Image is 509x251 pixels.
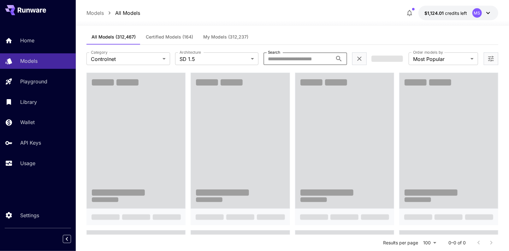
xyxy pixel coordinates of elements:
[356,55,363,63] button: Clear filters (2)
[68,233,76,245] div: Collapse sidebar
[63,235,71,243] button: Collapse sidebar
[418,6,498,20] button: $1,124.01166MS
[203,34,248,40] span: My Models (312,237)
[20,57,38,65] p: Models
[472,8,482,18] div: MS
[20,118,35,126] p: Wallet
[91,50,108,55] label: Category
[20,78,47,85] p: Playground
[115,9,140,17] a: All Models
[20,139,41,146] p: API Keys
[413,50,443,55] label: Order models by
[20,159,35,167] p: Usage
[487,55,495,63] button: Open more filters
[20,98,37,106] p: Library
[425,10,445,16] span: $1,124.01
[180,55,248,63] span: SD 1.5
[180,50,201,55] label: Architecture
[86,9,104,17] a: Models
[92,34,136,40] span: All Models (312,467)
[449,240,466,246] p: 0–0 of 0
[413,55,468,63] span: Most Popular
[146,34,193,40] span: Certified Models (164)
[421,238,439,247] div: 100
[268,50,280,55] label: Search
[86,9,140,17] nav: breadcrumb
[425,10,467,16] div: $1,124.01166
[20,212,39,219] p: Settings
[20,37,34,44] p: Home
[445,10,467,16] span: credits left
[383,240,418,246] p: Results per page
[91,55,160,63] span: Controlnet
